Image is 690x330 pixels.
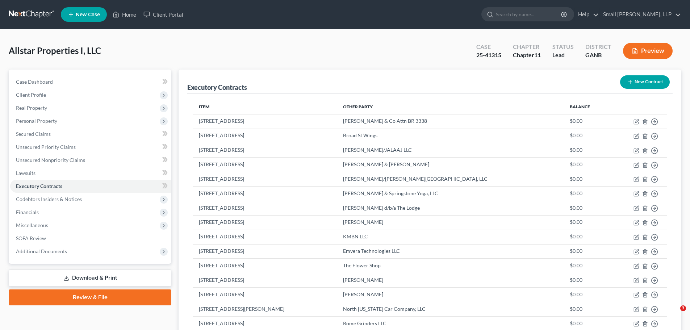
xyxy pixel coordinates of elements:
a: Client Portal [140,8,187,21]
td: [PERSON_NAME]/[PERSON_NAME][GEOGRAPHIC_DATA], LLC [337,172,564,187]
td: [STREET_ADDRESS] [193,273,337,288]
span: Unsecured Nonpriority Claims [16,157,85,163]
td: [PERSON_NAME] & [PERSON_NAME] [337,158,564,172]
td: [STREET_ADDRESS][PERSON_NAME] [193,302,337,316]
span: Miscellaneous [16,222,48,228]
a: Lawsuits [10,167,171,180]
span: 11 [534,51,541,58]
span: Real Property [16,105,47,111]
a: Download & Print [9,270,171,287]
div: Case [476,43,501,51]
div: Chapter [513,43,541,51]
span: Unsecured Priority Claims [16,144,76,150]
a: Case Dashboard [10,75,171,88]
td: Emvera Technologies LLC [337,244,564,259]
th: Balance [564,100,610,114]
td: [STREET_ADDRESS] [193,114,337,129]
td: [PERSON_NAME] d/b/a The Lodge [337,201,564,215]
button: Preview [623,43,673,59]
td: [PERSON_NAME]/JALAAJ LLC [337,143,564,158]
div: 25-41315 [476,51,501,59]
th: Other Party [337,100,564,114]
div: Executory Contracts [187,83,247,92]
td: $0.00 [564,187,610,201]
a: Help [574,8,599,21]
a: Small [PERSON_NAME], LLP [599,8,681,21]
td: $0.00 [564,288,610,302]
td: [STREET_ADDRESS] [193,172,337,187]
td: [STREET_ADDRESS] [193,230,337,244]
td: $0.00 [564,114,610,129]
td: $0.00 [564,244,610,259]
span: Client Profile [16,92,46,98]
td: [PERSON_NAME] [337,215,564,230]
td: $0.00 [564,158,610,172]
td: Broad St Wings [337,129,564,143]
td: $0.00 [564,302,610,316]
a: Home [109,8,140,21]
td: [STREET_ADDRESS] [193,244,337,259]
th: Item [193,100,337,114]
td: [PERSON_NAME] & Springstone Yoga, LLC [337,187,564,201]
div: Lead [552,51,574,59]
td: $0.00 [564,172,610,187]
td: [PERSON_NAME] [337,273,564,288]
td: [STREET_ADDRESS] [193,259,337,273]
td: [PERSON_NAME] & Co Attn BR 3338 [337,114,564,129]
td: [STREET_ADDRESS] [193,288,337,302]
td: [STREET_ADDRESS] [193,158,337,172]
td: [STREET_ADDRESS] [193,215,337,230]
span: New Case [76,12,100,17]
td: $0.00 [564,215,610,230]
a: Unsecured Priority Claims [10,141,171,154]
td: $0.00 [564,259,610,273]
td: [STREET_ADDRESS] [193,143,337,158]
div: District [585,43,611,51]
a: Secured Claims [10,128,171,141]
span: Personal Property [16,118,57,124]
span: Lawsuits [16,170,35,176]
iframe: Intercom live chat [665,305,683,323]
td: [STREET_ADDRESS] [193,187,337,201]
a: Unsecured Nonpriority Claims [10,154,171,167]
td: The Flower Shop [337,259,564,273]
td: [STREET_ADDRESS] [193,129,337,143]
a: Review & File [9,289,171,305]
span: Additional Documents [16,248,67,254]
td: KMBN LLC [337,230,564,244]
span: Codebtors Insiders & Notices [16,196,82,202]
div: GANB [585,51,611,59]
td: $0.00 [564,201,610,215]
span: Secured Claims [16,131,51,137]
span: SOFA Review [16,235,46,241]
a: SOFA Review [10,232,171,245]
span: Case Dashboard [16,79,53,85]
button: New Contract [620,75,670,89]
span: Allstar Properties I, LLC [9,45,101,56]
div: Status [552,43,574,51]
div: Chapter [513,51,541,59]
td: [PERSON_NAME] [337,288,564,302]
span: Financials [16,209,39,215]
td: $0.00 [564,143,610,158]
a: Executory Contracts [10,180,171,193]
td: [STREET_ADDRESS] [193,201,337,215]
td: North [US_STATE] Car Company, LLC [337,302,564,316]
td: $0.00 [564,230,610,244]
td: $0.00 [564,273,610,288]
span: 3 [680,305,686,311]
td: $0.00 [564,129,610,143]
input: Search by name... [496,8,562,21]
span: Executory Contracts [16,183,62,189]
